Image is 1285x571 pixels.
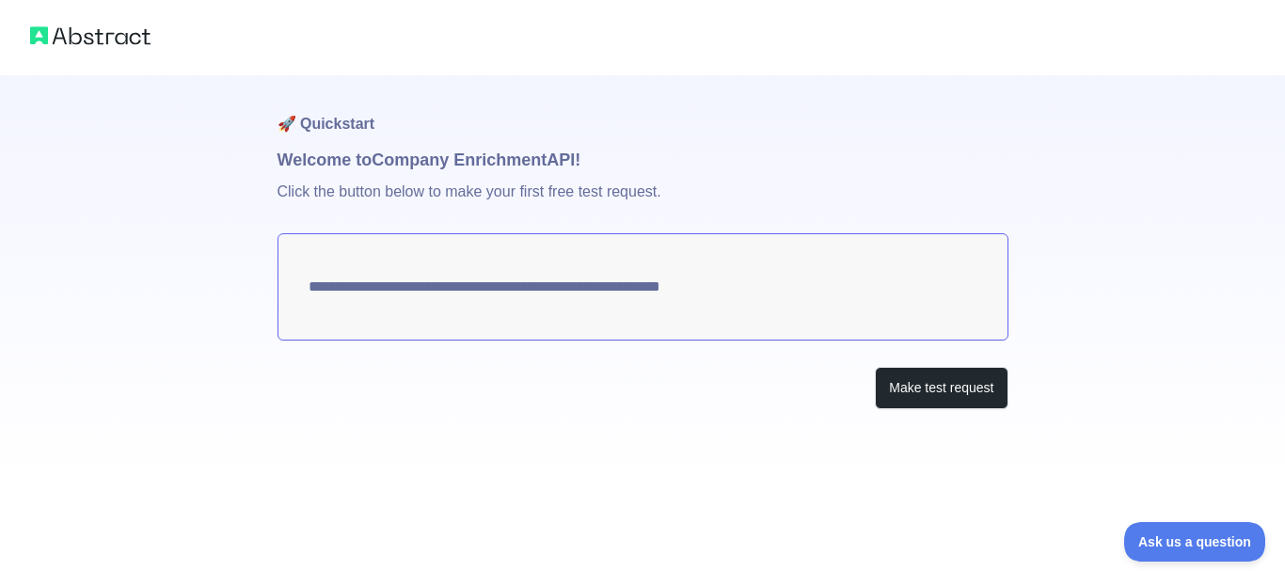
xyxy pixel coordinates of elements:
[1124,522,1266,562] iframe: Toggle Customer Support
[875,367,1007,409] button: Make test request
[30,23,151,49] img: Abstract logo
[278,75,1008,147] h1: 🚀 Quickstart
[278,147,1008,173] h1: Welcome to Company Enrichment API!
[278,173,1008,233] p: Click the button below to make your first free test request.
